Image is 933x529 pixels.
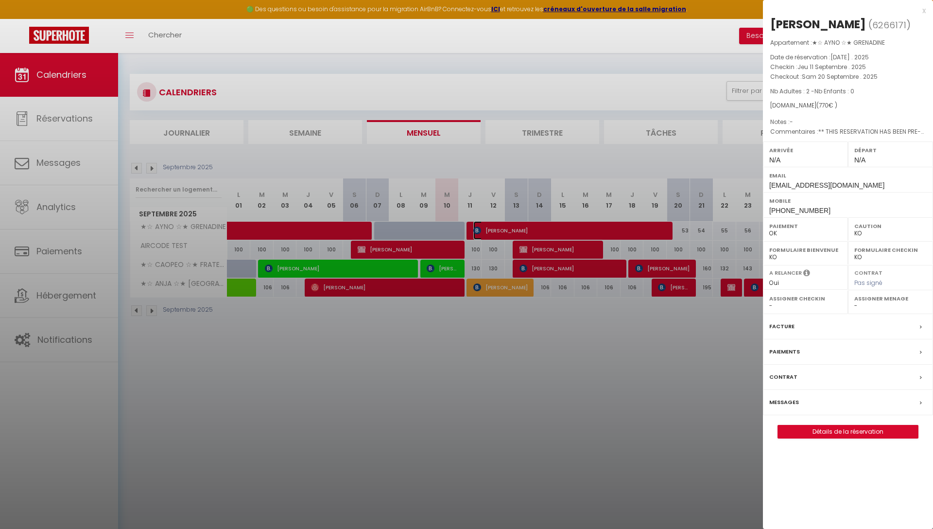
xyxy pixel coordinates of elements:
[769,207,830,214] span: [PHONE_NUMBER]
[769,321,795,332] label: Facture
[803,269,810,280] i: Sélectionner OUI si vous souhaiter envoyer les séquences de messages post-checkout
[797,63,866,71] span: Jeu 11 Septembre . 2025
[770,17,866,32] div: [PERSON_NAME]
[854,294,927,303] label: Assigner Menage
[770,53,926,62] p: Date de réservation :
[802,72,878,81] span: Sam 20 Septembre . 2025
[770,127,926,137] p: Commentaires :
[819,101,829,109] span: 770
[854,269,882,275] label: Contrat
[8,4,37,33] button: Ouvrir le widget de chat LiveChat
[769,196,927,206] label: Mobile
[769,397,799,407] label: Messages
[770,101,926,110] div: [DOMAIN_NAME]
[770,38,926,48] p: Appartement :
[872,19,906,31] span: 6266171
[868,18,911,32] span: ( )
[854,245,927,255] label: Formulaire Checkin
[812,38,885,47] span: ★☆ AYNO ☆★ GRENADINE
[854,156,865,164] span: N/A
[770,72,926,82] p: Checkout :
[770,117,926,127] p: Notes :
[769,245,842,255] label: Formulaire Bienvenue
[769,221,842,231] label: Paiement
[854,145,927,155] label: Départ
[854,279,882,287] span: Pas signé
[769,156,780,164] span: N/A
[769,347,800,357] label: Paiements
[769,145,842,155] label: Arrivée
[770,62,926,72] p: Checkin :
[763,5,926,17] div: x
[769,181,884,189] span: [EMAIL_ADDRESS][DOMAIN_NAME]
[770,87,854,95] span: Nb Adultes : 2 -
[769,269,802,277] label: A relancer
[769,171,927,180] label: Email
[769,372,797,382] label: Contrat
[790,118,793,126] span: -
[854,221,927,231] label: Caution
[816,101,837,109] span: ( € )
[830,53,869,61] span: [DATE] . 2025
[769,294,842,303] label: Assigner Checkin
[814,87,854,95] span: Nb Enfants : 0
[778,425,918,438] a: Détails de la réservation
